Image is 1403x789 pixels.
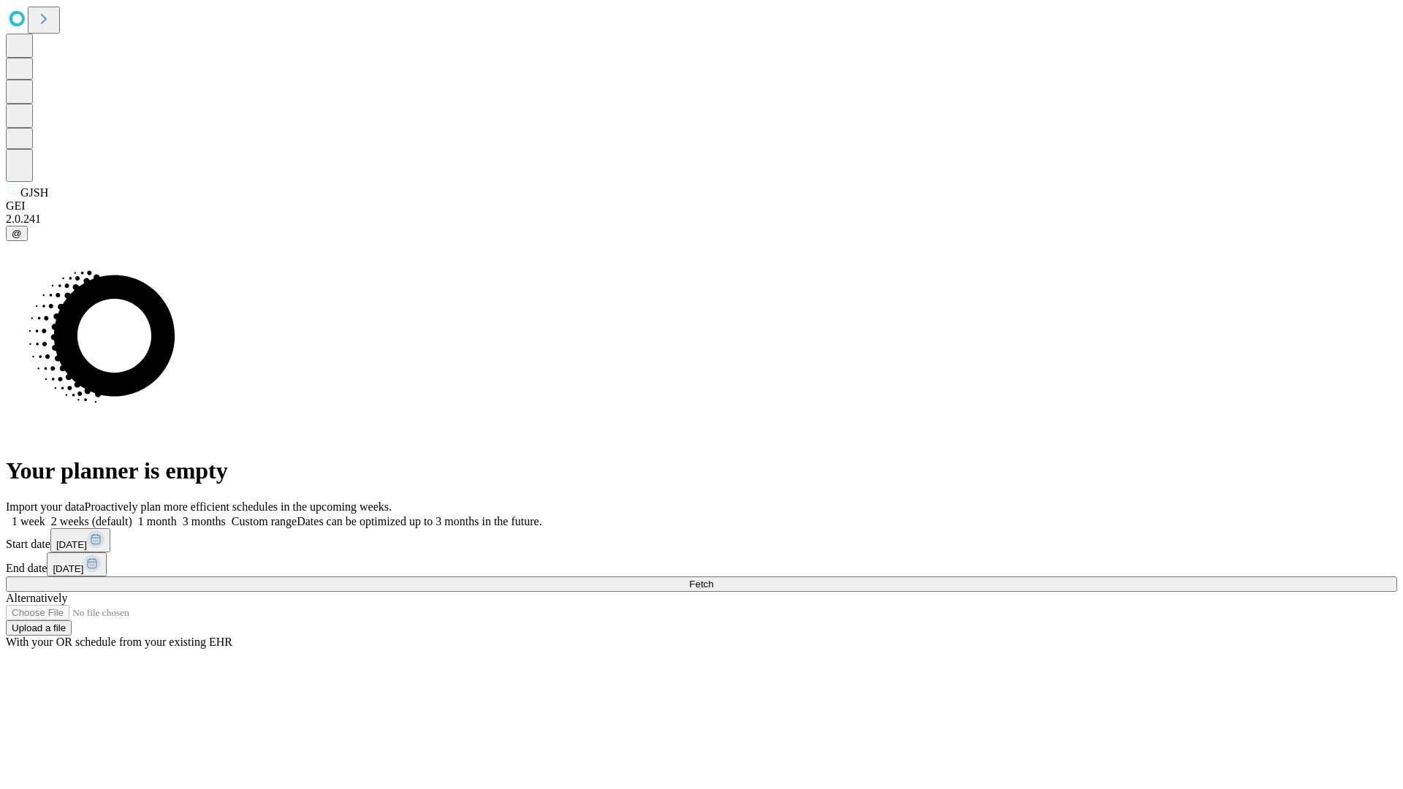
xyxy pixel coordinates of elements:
span: With your OR schedule from your existing EHR [6,636,232,648]
span: [DATE] [56,539,87,550]
span: 1 week [12,515,45,527]
span: Dates can be optimized up to 3 months in the future. [297,515,541,527]
button: Upload a file [6,620,72,636]
span: Fetch [689,579,713,590]
button: Fetch [6,576,1397,592]
button: @ [6,226,28,241]
span: @ [12,228,22,239]
div: GEI [6,199,1397,213]
div: Start date [6,528,1397,552]
div: 2.0.241 [6,213,1397,226]
span: Import your data [6,500,85,513]
button: [DATE] [47,552,107,576]
h1: Your planner is empty [6,457,1397,484]
span: Proactively plan more efficient schedules in the upcoming weeks. [85,500,392,513]
span: 2 weeks (default) [51,515,132,527]
button: [DATE] [50,528,110,552]
span: GJSH [20,186,48,199]
span: Custom range [232,515,297,527]
span: Alternatively [6,592,67,604]
span: 1 month [138,515,177,527]
div: End date [6,552,1397,576]
span: 3 months [183,515,226,527]
span: [DATE] [53,563,83,574]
